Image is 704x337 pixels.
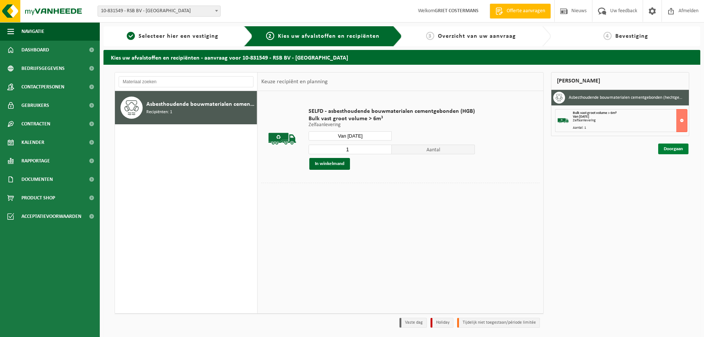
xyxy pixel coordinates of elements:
div: Zelfaanlevering [573,119,687,122]
a: Offerte aanvragen [490,4,551,18]
a: Doorgaan [658,144,688,154]
span: Selecteer hier een vestiging [139,33,218,39]
li: Tijdelijk niet toegestaan/période limitée [457,318,540,328]
span: Asbesthoudende bouwmaterialen cementgebonden (hechtgebonden) [146,100,255,109]
span: Kalender [21,133,44,152]
span: 3 [426,32,434,40]
li: Vaste dag [399,318,427,328]
input: Materiaal zoeken [119,76,254,87]
span: 2 [266,32,274,40]
div: [PERSON_NAME] [551,72,689,90]
span: Documenten [21,170,53,189]
h3: Asbesthoudende bouwmaterialen cementgebonden (hechtgebonden) [569,92,683,104]
strong: GRIET COSTERMANS [435,8,479,14]
span: 10-831549 - RSB BV - LUBBEEK [98,6,220,16]
span: Product Shop [21,189,55,207]
span: Acceptatievoorwaarden [21,207,81,226]
span: Aantal [392,145,475,154]
span: Kies uw afvalstoffen en recipiënten [278,33,380,39]
span: Navigatie [21,22,44,41]
p: Zelfaanlevering [309,122,475,128]
span: Recipiënten: 1 [146,109,172,116]
button: In winkelmand [309,158,350,170]
span: SELFD - asbesthoudende bouwmaterialen cementgebonden (HGB) [309,108,475,115]
span: Gebruikers [21,96,49,115]
span: Rapportage [21,152,50,170]
span: 1 [127,32,135,40]
strong: Van [DATE] [573,115,589,119]
span: 4 [603,32,612,40]
span: Overzicht van uw aanvraag [438,33,516,39]
a: 1Selecteer hier een vestiging [107,32,238,41]
span: Offerte aanvragen [505,7,547,15]
button: Asbesthoudende bouwmaterialen cementgebonden (hechtgebonden) Recipiënten: 1 [115,91,257,124]
input: Selecteer datum [309,131,392,141]
div: Keuze recipiënt en planning [258,73,331,91]
div: Aantal: 1 [573,126,687,130]
span: Contactpersonen [21,78,64,96]
h2: Kies uw afvalstoffen en recipiënten - aanvraag voor 10-831549 - RSB BV - [GEOGRAPHIC_DATA] [103,50,700,64]
span: 10-831549 - RSB BV - LUBBEEK [98,6,221,17]
span: Bulk vast groot volume > 6m³ [573,111,616,115]
li: Holiday [431,318,453,328]
span: Bulk vast groot volume > 6m³ [309,115,475,122]
span: Bevestiging [615,33,648,39]
span: Bedrijfsgegevens [21,59,65,78]
span: Dashboard [21,41,49,59]
span: Contracten [21,115,50,133]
